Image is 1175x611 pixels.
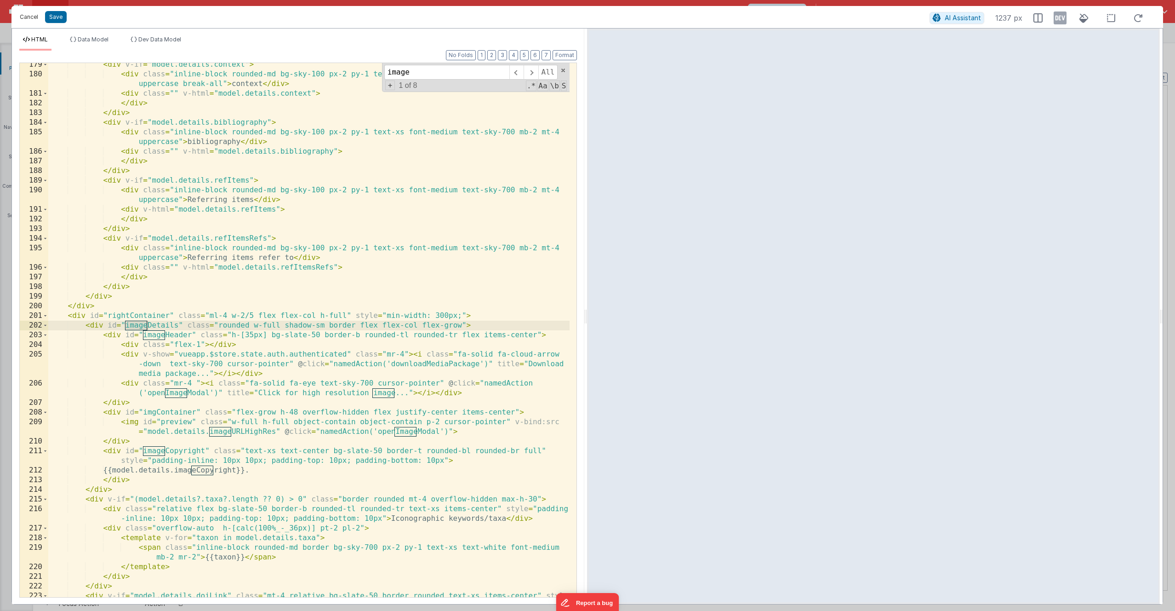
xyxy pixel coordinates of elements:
button: 4 [509,50,518,60]
div: 215 [20,495,48,504]
div: 210 [20,437,48,446]
div: 204 [20,340,48,350]
button: Format [553,50,577,60]
div: 205 [20,350,48,379]
div: 203 [20,330,48,340]
div: 186 [20,147,48,156]
input: Search for [384,65,509,80]
span: CaseSensitive Search [537,81,548,91]
div: 198 [20,282,48,292]
div: 217 [20,524,48,533]
div: 188 [20,166,48,176]
div: 192 [20,214,48,224]
div: 182 [20,98,48,108]
button: AI Assistant [930,12,984,24]
div: 219 [20,543,48,562]
button: 7 [542,50,551,60]
div: 187 [20,156,48,166]
div: 199 [20,292,48,301]
span: Whole Word Search [549,81,560,91]
div: 180 [20,69,48,89]
button: 6 [530,50,540,60]
span: RegExp Search [526,81,536,91]
span: AI Assistant [945,14,981,22]
div: 194 [20,234,48,243]
div: 222 [20,582,48,591]
div: 201 [20,311,48,321]
span: 1237 px [995,12,1022,23]
div: 200 [20,301,48,311]
button: 2 [487,50,496,60]
button: 1 [478,50,485,60]
div: 214 [20,485,48,495]
div: 197 [20,272,48,282]
div: 191 [20,205,48,214]
span: Dev Data Model [138,36,181,43]
button: Save [45,11,67,23]
div: 218 [20,533,48,543]
div: 223 [20,591,48,611]
div: 207 [20,398,48,408]
div: 190 [20,185,48,205]
div: 212 [20,466,48,475]
div: 195 [20,243,48,263]
div: 208 [20,408,48,417]
span: Data Model [78,36,108,43]
span: Alt-Enter [538,65,558,80]
button: 5 [520,50,529,60]
span: 1 of 8 [395,81,421,90]
button: Cancel [15,11,43,23]
button: No Folds [446,50,476,60]
div: 179 [20,60,48,69]
div: 221 [20,572,48,582]
div: 213 [20,475,48,485]
div: 209 [20,417,48,437]
div: 211 [20,446,48,466]
div: 206 [20,379,48,398]
div: 181 [20,89,48,98]
div: 193 [20,224,48,234]
button: 3 [498,50,507,60]
span: HTML [31,36,48,43]
span: Toggel Replace mode [385,81,395,90]
div: 216 [20,504,48,524]
span: Search In Selection [561,81,567,91]
div: 184 [20,118,48,127]
div: 220 [20,562,48,572]
div: 189 [20,176,48,185]
div: 185 [20,127,48,147]
div: 196 [20,263,48,272]
div: 183 [20,108,48,118]
div: 202 [20,321,48,330]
